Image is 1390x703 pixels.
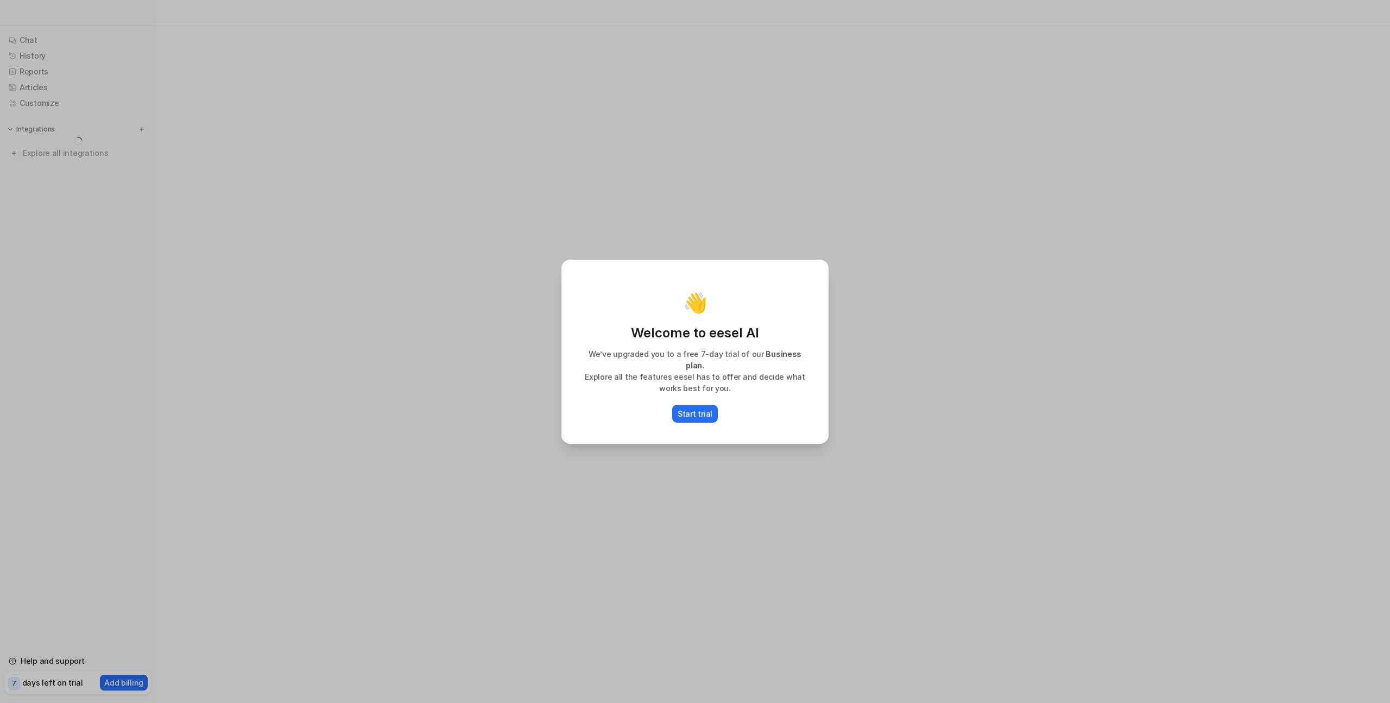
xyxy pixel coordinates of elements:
[574,324,816,342] p: Welcome to eesel AI
[574,371,816,394] p: Explore all the features eesel has to offer and decide what works best for you.
[678,408,712,419] p: Start trial
[672,405,718,423] button: Start trial
[574,348,816,371] p: We’ve upgraded you to a free 7-day trial of our
[683,292,707,313] p: 👋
